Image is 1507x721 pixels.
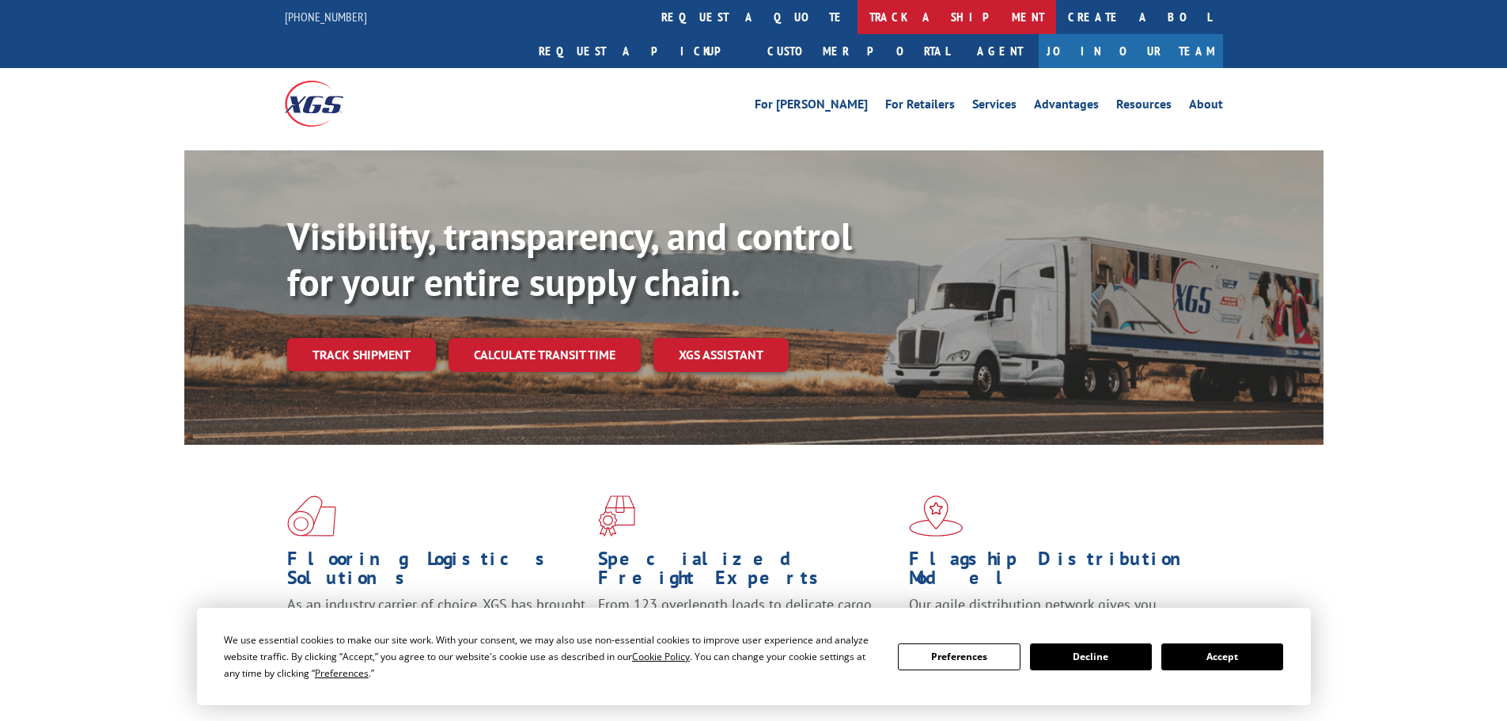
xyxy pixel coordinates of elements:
a: XGS ASSISTANT [653,338,789,372]
a: Request a pickup [527,34,755,68]
span: Our agile distribution network gives you nationwide inventory management on demand. [909,595,1200,632]
a: Track shipment [287,338,436,371]
a: For [PERSON_NAME] [755,98,868,116]
img: xgs-icon-focused-on-flooring-red [598,495,635,537]
img: xgs-icon-total-supply-chain-intelligence-red [287,495,336,537]
h1: Specialized Freight Experts [598,549,897,595]
div: We use essential cookies to make our site work. With your consent, we may also use non-essential ... [224,632,879,681]
h1: Flooring Logistics Solutions [287,549,586,595]
a: Resources [1116,98,1172,116]
button: Accept [1161,643,1283,670]
button: Preferences [898,643,1020,670]
a: Join Our Team [1039,34,1223,68]
a: Calculate transit time [449,338,641,372]
a: [PHONE_NUMBER] [285,9,367,25]
a: For Retailers [885,98,955,116]
a: Advantages [1034,98,1099,116]
a: About [1189,98,1223,116]
b: Visibility, transparency, and control for your entire supply chain. [287,211,852,306]
div: Cookie Consent Prompt [197,608,1311,705]
span: As an industry carrier of choice, XGS has brought innovation and dedication to flooring logistics... [287,595,585,651]
h1: Flagship Distribution Model [909,549,1208,595]
button: Decline [1030,643,1152,670]
span: Preferences [315,666,369,680]
p: From 123 overlength loads to delicate cargo, our experienced staff knows the best way to move you... [598,595,897,666]
a: Services [972,98,1017,116]
img: xgs-icon-flagship-distribution-model-red [909,495,964,537]
a: Customer Portal [755,34,961,68]
span: Cookie Policy [632,650,690,663]
a: Agent [961,34,1039,68]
